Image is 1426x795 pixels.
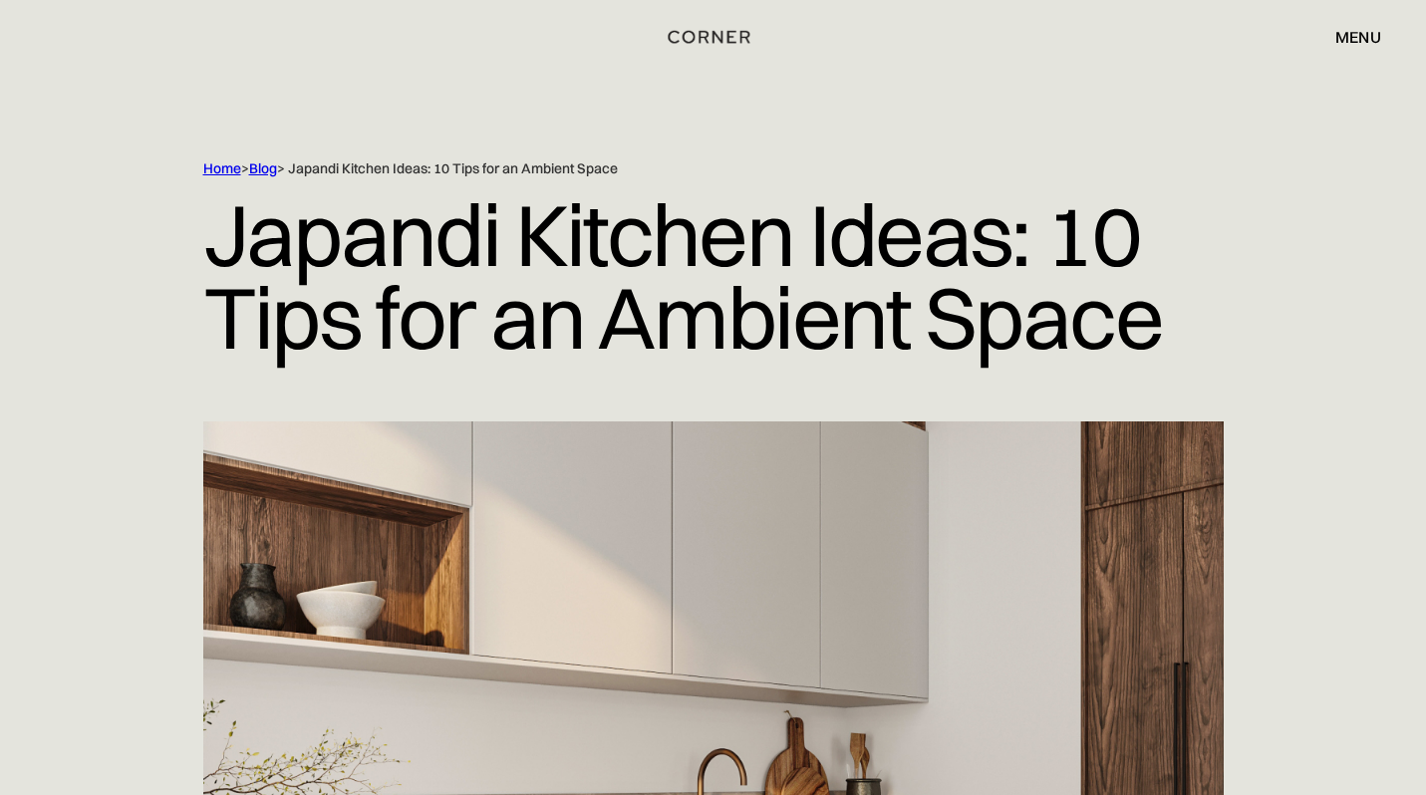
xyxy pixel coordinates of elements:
h1: Japandi Kitchen Ideas: 10 Tips for an Ambient Space [203,178,1224,374]
a: home [654,24,773,50]
a: Blog [249,159,277,177]
a: Home [203,159,241,177]
div: menu [1315,20,1381,54]
div: menu [1335,29,1381,45]
div: > > Japandi Kitchen Ideas: 10 Tips for an Ambient Space [203,159,1140,178]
